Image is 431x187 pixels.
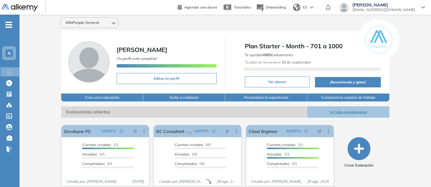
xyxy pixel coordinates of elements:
[214,179,239,184] span: 28 ago. 2025
[315,77,381,87] button: ¡Recomienda y gana!
[117,56,157,61] span: ¡Tu perfil está completo!
[234,5,251,9] span: Tutoriales
[245,53,293,57] span: Te quedan Evaluaciones
[61,94,143,101] button: Crea una evaluación
[175,152,189,156] span: Iniciadas
[249,125,277,137] a: Cloud Engineer
[101,128,117,134] span: ABIERTA
[5,24,12,25] i: -
[82,152,105,156] span: 0/1
[293,4,300,11] img: world
[184,5,217,9] span: Agendar una demo
[256,1,286,14] button: Onboarding
[8,51,11,56] span: A
[352,7,415,12] span: [EMAIL_ADDRESS][DOMAIN_NAME]
[267,142,295,147] span: Cuentas creadas
[194,128,209,134] span: ABIERTA
[175,142,211,147] span: 0/0
[1,4,38,12] img: Logo
[304,129,308,133] span: check-circle
[128,126,142,136] button: pushpin
[249,179,303,184] span: Creado por: [PERSON_NAME]
[225,94,307,101] button: Personaliza la experiencia
[156,179,207,184] span: Creado por: [PERSON_NAME]
[303,5,307,10] span: ES
[143,94,225,101] button: Invita a colaborar
[266,5,286,9] span: Onboarding
[304,179,331,184] span: 29 ago. 2025
[175,152,197,156] span: 0/0
[307,94,389,101] button: Customiza tu espacio de trabajo
[344,137,373,168] button: Crear Evaluación
[267,161,289,166] span: Completados
[178,3,217,10] a: Agendar una demo
[61,106,307,118] span: Evaluaciones abiertas
[82,152,97,156] span: Iniciadas
[344,163,373,168] span: Crear Evaluación
[317,129,322,134] span: pushpin
[307,106,389,118] button: Ver todas las evaluaciones
[175,161,197,166] span: Completados
[65,20,99,25] span: AlfaPeople General
[225,129,229,134] span: pushpin
[212,129,216,133] span: check-circle
[82,142,111,147] span: Cuentas creadas
[267,142,303,147] span: 1/1
[245,60,311,64] span: Tu plan se renueva el
[117,73,217,84] button: Editar mi perfil
[221,126,234,136] button: pushpin
[310,6,313,9] img: arrow
[313,126,326,136] button: pushpin
[286,128,301,134] span: ABIERTA
[267,152,282,156] span: Iniciadas
[156,125,191,137] a: BC Consultant - [GEOGRAPHIC_DATA]
[64,179,119,184] span: Creado por: [PERSON_NAME]
[130,179,147,184] span: [DATE]
[82,161,105,166] span: Completados
[64,125,91,137] a: Developer FO
[82,161,112,166] span: 0/1
[175,142,203,147] span: Cuentas creadas
[69,42,109,82] img: Foto de perfil
[267,152,289,156] span: 1/1
[352,2,415,7] span: [PERSON_NAME]
[120,129,123,133] span: check-circle
[267,161,297,166] span: 0/1
[133,129,137,134] span: pushpin
[263,53,271,57] b: 4985
[245,76,309,87] button: Ver planes
[175,161,205,166] span: 0/0
[281,60,311,64] b: 18 de septiembre
[245,42,381,51] span: Plan Starter - Month - 701 a 1000
[82,142,118,147] span: 1/1
[117,46,167,53] span: [PERSON_NAME]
